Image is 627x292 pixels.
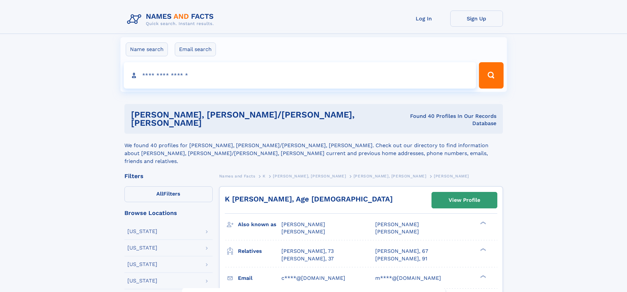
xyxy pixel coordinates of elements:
h1: [PERSON_NAME], [PERSON_NAME]/[PERSON_NAME], [PERSON_NAME] [131,111,396,127]
span: [PERSON_NAME] [434,174,469,178]
div: We found 40 profiles for [PERSON_NAME], [PERSON_NAME]/[PERSON_NAME], [PERSON_NAME]. Check out our... [124,134,503,165]
div: [US_STATE] [127,229,157,234]
h3: Email [238,273,281,284]
span: [PERSON_NAME] [375,228,419,235]
a: [PERSON_NAME], 91 [375,255,427,262]
a: [PERSON_NAME], [PERSON_NAME] [353,172,427,180]
input: search input [124,62,476,89]
h3: Also known as [238,219,281,230]
div: ❯ [479,221,486,225]
div: Browse Locations [124,210,213,216]
a: [PERSON_NAME], [PERSON_NAME] [273,172,346,180]
a: [PERSON_NAME], 73 [281,248,334,255]
span: [PERSON_NAME] [281,228,325,235]
span: K [263,174,266,178]
a: Log In [398,11,450,27]
div: [US_STATE] [127,245,157,251]
div: [US_STATE] [127,262,157,267]
span: [PERSON_NAME], [PERSON_NAME] [273,174,346,178]
a: K [263,172,266,180]
h3: Relatives [238,246,281,257]
a: [PERSON_NAME], 37 [281,255,334,262]
a: K [PERSON_NAME], Age [DEMOGRAPHIC_DATA] [225,195,393,203]
a: Sign Up [450,11,503,27]
div: View Profile [449,193,480,208]
span: [PERSON_NAME], [PERSON_NAME] [353,174,427,178]
div: ❯ [479,248,486,252]
span: [PERSON_NAME] [375,221,419,227]
img: Logo Names and Facts [124,11,219,28]
div: [US_STATE] [127,278,157,283]
span: All [156,191,163,197]
a: View Profile [432,192,497,208]
label: Name search [126,42,168,56]
span: [PERSON_NAME] [281,221,325,227]
a: Names and Facts [219,172,255,180]
a: [PERSON_NAME], 67 [375,248,428,255]
label: Filters [124,186,213,202]
button: Search Button [479,62,503,89]
div: ❯ [479,274,486,279]
div: Found 40 Profiles In Our Records Database [396,113,496,127]
div: Filters [124,173,213,179]
label: Email search [175,42,216,56]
